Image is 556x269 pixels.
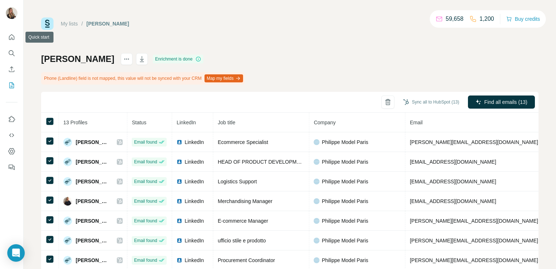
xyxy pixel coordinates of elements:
[134,237,157,244] span: Email found
[218,139,268,145] span: Ecommerce Specialist
[63,138,72,147] img: Avatar
[184,217,204,225] span: LinkedIn
[63,217,72,225] img: Avatar
[468,95,535,109] button: Find all emails (13)
[7,244,25,262] div: Open Intercom Messenger
[506,14,540,24] button: Buy credits
[41,53,114,65] h1: [PERSON_NAME]
[314,139,319,145] img: company-logo
[184,198,204,205] span: LinkedIn
[176,179,182,184] img: LinkedIn logo
[314,179,319,184] img: company-logo
[410,218,538,224] span: [PERSON_NAME][EMAIL_ADDRESS][DOMAIN_NAME]
[410,159,496,165] span: [EMAIL_ADDRESS][DOMAIN_NAME]
[61,21,78,27] a: My lists
[153,55,203,63] div: Enrichment is done
[176,159,182,165] img: LinkedIn logo
[218,218,268,224] span: E-commerce Manager
[63,120,87,125] span: 13 Profiles
[314,218,319,224] img: company-logo
[184,237,204,244] span: LinkedIn
[410,257,538,263] span: [PERSON_NAME][EMAIL_ADDRESS][DOMAIN_NAME]
[76,178,110,185] span: [PERSON_NAME]
[204,74,243,82] button: Map my fields
[184,139,204,146] span: LinkedIn
[6,113,17,126] button: Use Surfe on LinkedIn
[134,139,157,145] span: Email found
[398,97,464,108] button: Sync all to HubSpot (13)
[132,120,146,125] span: Status
[6,47,17,60] button: Search
[176,218,182,224] img: LinkedIn logo
[410,179,496,184] span: [EMAIL_ADDRESS][DOMAIN_NAME]
[87,20,129,27] div: [PERSON_NAME]
[6,161,17,174] button: Feedback
[322,198,368,205] span: Philippe Model Paris
[218,257,275,263] span: Procurement Coordinator
[176,257,182,263] img: LinkedIn logo
[134,257,157,264] span: Email found
[76,139,110,146] span: [PERSON_NAME]
[134,178,157,185] span: Email found
[410,198,496,204] span: [EMAIL_ADDRESS][DOMAIN_NAME]
[76,217,110,225] span: [PERSON_NAME]
[218,120,235,125] span: Job title
[134,159,157,165] span: Email found
[63,177,72,186] img: Avatar
[41,72,245,85] div: Phone (Landline) field is not mapped, this value will not be synced with your CRM
[76,198,110,205] span: [PERSON_NAME]
[322,158,368,165] span: Philippe Model Paris
[184,158,204,165] span: LinkedIn
[121,53,132,65] button: actions
[410,139,538,145] span: [PERSON_NAME][EMAIL_ADDRESS][DOMAIN_NAME]
[76,257,110,264] span: [PERSON_NAME]
[6,7,17,19] img: Avatar
[6,31,17,44] button: Quick start
[322,178,368,185] span: Philippe Model Paris
[41,17,53,30] img: Surfe Logo
[314,120,335,125] span: Company
[63,197,72,206] img: Avatar
[218,179,257,184] span: Logistics Support
[134,218,157,224] span: Email found
[6,63,17,76] button: Enrich CSV
[176,198,182,204] img: LinkedIn logo
[176,120,196,125] span: LinkedIn
[218,198,272,204] span: Merchandising Manager
[484,98,527,106] span: Find all emails (13)
[410,238,538,243] span: [PERSON_NAME][EMAIL_ADDRESS][DOMAIN_NAME]
[76,158,110,165] span: [PERSON_NAME]
[82,20,83,27] li: /
[176,238,182,243] img: LinkedIn logo
[184,257,204,264] span: LinkedIn
[314,238,319,243] img: company-logo
[322,237,368,244] span: Philippe Model Paris
[322,257,368,264] span: Philippe Model Paris
[218,159,369,165] span: HEAD OF PRODUCT DEVELOPMENT & MERCHANDISING RTW
[322,217,368,225] span: Philippe Model Paris
[446,15,464,23] p: 59,658
[76,237,110,244] span: [PERSON_NAME]
[322,139,368,146] span: Philippe Model Paris
[314,159,319,165] img: company-logo
[63,256,72,265] img: Avatar
[184,178,204,185] span: LinkedIn
[314,198,319,204] img: company-logo
[6,145,17,158] button: Dashboard
[218,238,266,243] span: ufficio stile e prodotto
[314,257,319,263] img: company-logo
[63,236,72,245] img: Avatar
[176,139,182,145] img: LinkedIn logo
[6,79,17,92] button: My lists
[6,129,17,142] button: Use Surfe API
[134,198,157,204] span: Email found
[63,157,72,166] img: Avatar
[480,15,494,23] p: 1,200
[410,120,422,125] span: Email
